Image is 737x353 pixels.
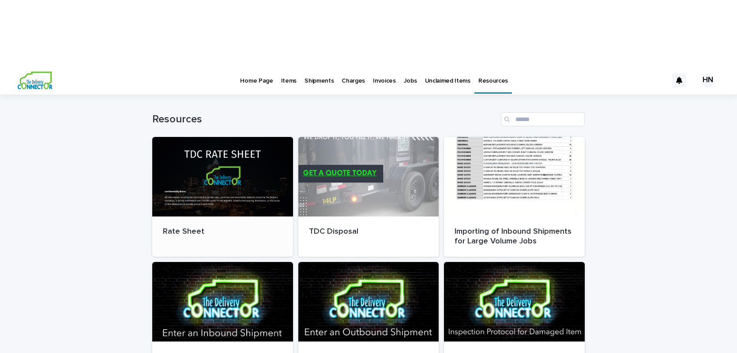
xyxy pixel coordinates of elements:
[298,137,439,257] a: TDC Disposal
[305,66,334,85] p: Shipments
[474,66,512,92] a: Resources
[478,66,508,85] p: Resources
[301,66,338,94] a: Shipments
[309,227,429,237] p: TDC Disposal
[236,66,277,94] a: Home Page
[501,112,585,126] input: Search
[369,66,400,94] a: Invoices
[701,73,715,87] div: HN
[404,66,417,85] p: Jobs
[444,137,585,257] a: Importing of Inbound Shipments for Large Volume Jobs
[18,72,53,89] img: aCWQmA6OSGG0Kwt8cj3c
[240,66,273,85] p: Home Page
[152,137,293,257] a: Rate Sheet
[342,66,365,85] p: Charges
[281,66,297,85] p: Items
[400,66,421,94] a: Jobs
[277,66,301,94] a: Items
[152,113,497,126] h1: Resources
[425,66,470,85] p: Unclaimed Items
[421,66,474,94] a: Unclaimed Items
[163,227,282,237] p: Rate Sheet
[338,66,369,94] a: Charges
[373,66,396,85] p: Invoices
[455,227,574,246] p: Importing of Inbound Shipments for Large Volume Jobs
